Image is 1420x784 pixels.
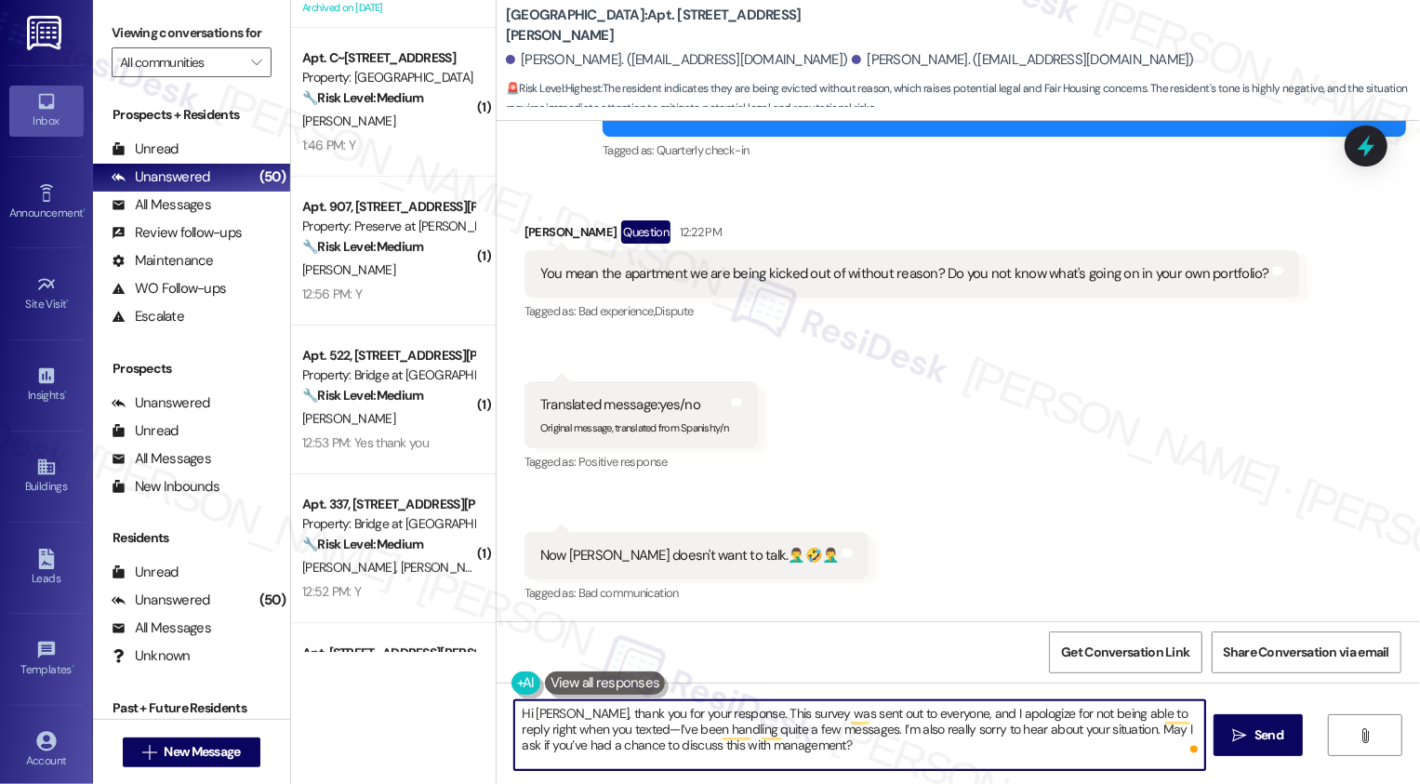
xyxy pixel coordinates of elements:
span: Send [1254,725,1283,745]
a: Buildings [9,451,84,501]
button: Share Conversation via email [1212,631,1401,673]
div: 1:46 PM: Y [302,137,355,153]
div: You mean the apartment we are being kicked out of without reason? Do you not know what's going on... [540,264,1269,284]
div: Unread [112,563,179,582]
div: [PERSON_NAME]. ([EMAIL_ADDRESS][DOMAIN_NAME]) [852,50,1194,70]
a: Insights • [9,360,84,410]
div: Residents [93,528,290,548]
div: 12:22 PM [675,222,722,242]
div: Apt. 522, [STREET_ADDRESS][PERSON_NAME] [302,346,474,365]
div: Unknown [112,646,191,666]
div: Unanswered [112,393,210,413]
span: [PERSON_NAME] [302,559,401,576]
div: All Messages [112,195,211,215]
span: [PERSON_NAME] [302,261,395,278]
span: Positive response [578,454,668,470]
span: Bad communication [578,585,679,601]
div: Unanswered [112,167,210,187]
div: [PERSON_NAME] [524,220,1299,250]
div: Question [621,220,670,244]
i:  [1359,728,1373,743]
div: Maintenance [112,251,214,271]
div: Tagged as: [603,137,1406,164]
div: Prospects + Residents [93,105,290,125]
span: Dispute [655,303,693,319]
div: (50) [255,586,290,615]
div: Tagged as: [524,448,758,475]
strong: 🔧 Risk Level: Medium [302,89,423,106]
div: All Messages [112,449,211,469]
div: Escalate [112,307,184,326]
span: • [67,295,70,308]
input: All communities [120,47,242,77]
div: Property: [GEOGRAPHIC_DATA] [302,68,474,87]
a: Inbox [9,86,84,136]
div: 12:52 PM: Y [302,583,361,600]
div: Unanswered [112,591,210,610]
span: • [83,204,86,217]
button: Get Conversation Link [1049,631,1201,673]
div: Property: Preserve at [PERSON_NAME][GEOGRAPHIC_DATA] [302,217,474,236]
i:  [251,55,261,70]
div: Now [PERSON_NAME] doesn't want to talk.🤦‍♂️🤣🤦‍♂️ [540,546,840,565]
div: 12:53 PM: Yes thank you [302,434,429,451]
a: Templates • [9,634,84,684]
button: New Message [123,737,260,767]
div: Past + Future Residents [93,698,290,718]
span: • [64,386,67,399]
strong: 🔧 Risk Level: Medium [302,536,423,552]
div: Unread [112,421,179,441]
span: New Message [164,742,240,762]
span: [PERSON_NAME] [302,113,395,129]
div: Property: Bridge at [GEOGRAPHIC_DATA] [302,514,474,534]
span: Quarterly check-in [657,142,749,158]
b: [GEOGRAPHIC_DATA]: Apt. [STREET_ADDRESS][PERSON_NAME] [506,6,878,46]
a: Leads [9,543,84,593]
div: Translated message: yes/no [540,395,728,415]
i:  [142,745,156,760]
span: : The resident indicates they are being evicted without reason, which raises potential legal and ... [506,79,1420,119]
div: Unread [112,140,179,159]
a: Site Visit • [9,269,84,319]
div: Tagged as: [524,579,869,606]
strong: 🔧 Risk Level: Medium [302,387,423,404]
div: Property: Bridge at [GEOGRAPHIC_DATA] [302,365,474,385]
div: (50) [255,163,290,192]
img: ResiDesk Logo [27,16,65,50]
div: Apt. 907, [STREET_ADDRESS][PERSON_NAME] [302,197,474,217]
span: Get Conversation Link [1061,643,1189,662]
div: All Messages [112,618,211,638]
span: [PERSON_NAME] [302,410,395,427]
div: WO Follow-ups [112,279,226,299]
label: Viewing conversations for [112,19,272,47]
i:  [1233,728,1247,743]
div: New Inbounds [112,477,219,497]
strong: 🔧 Risk Level: Medium [302,238,423,255]
textarea: To enrich screen reader interactions, please activate Accessibility in Grammarly extension settings [514,700,1205,770]
div: Tagged as: [524,298,1299,325]
div: Review follow-ups [112,223,242,243]
div: Prospects [93,359,290,379]
div: Apt. [STREET_ADDRESS][PERSON_NAME] [302,644,474,663]
span: Share Conversation via email [1224,643,1389,662]
div: Apt. 337, [STREET_ADDRESS][PERSON_NAME] [302,495,474,514]
a: Account [9,725,84,776]
div: Apt. C~[STREET_ADDRESS] [302,48,474,68]
sub: Original message, translated from Spanish : y/n [540,421,728,434]
strong: 🚨 Risk Level: Highest [506,81,602,96]
span: • [72,660,74,673]
div: 12:56 PM: Y [302,286,362,302]
span: [PERSON_NAME] [400,559,493,576]
div: [PERSON_NAME]. ([EMAIL_ADDRESS][DOMAIN_NAME]) [506,50,848,70]
button: Send [1214,714,1304,756]
span: Bad experience , [578,303,655,319]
